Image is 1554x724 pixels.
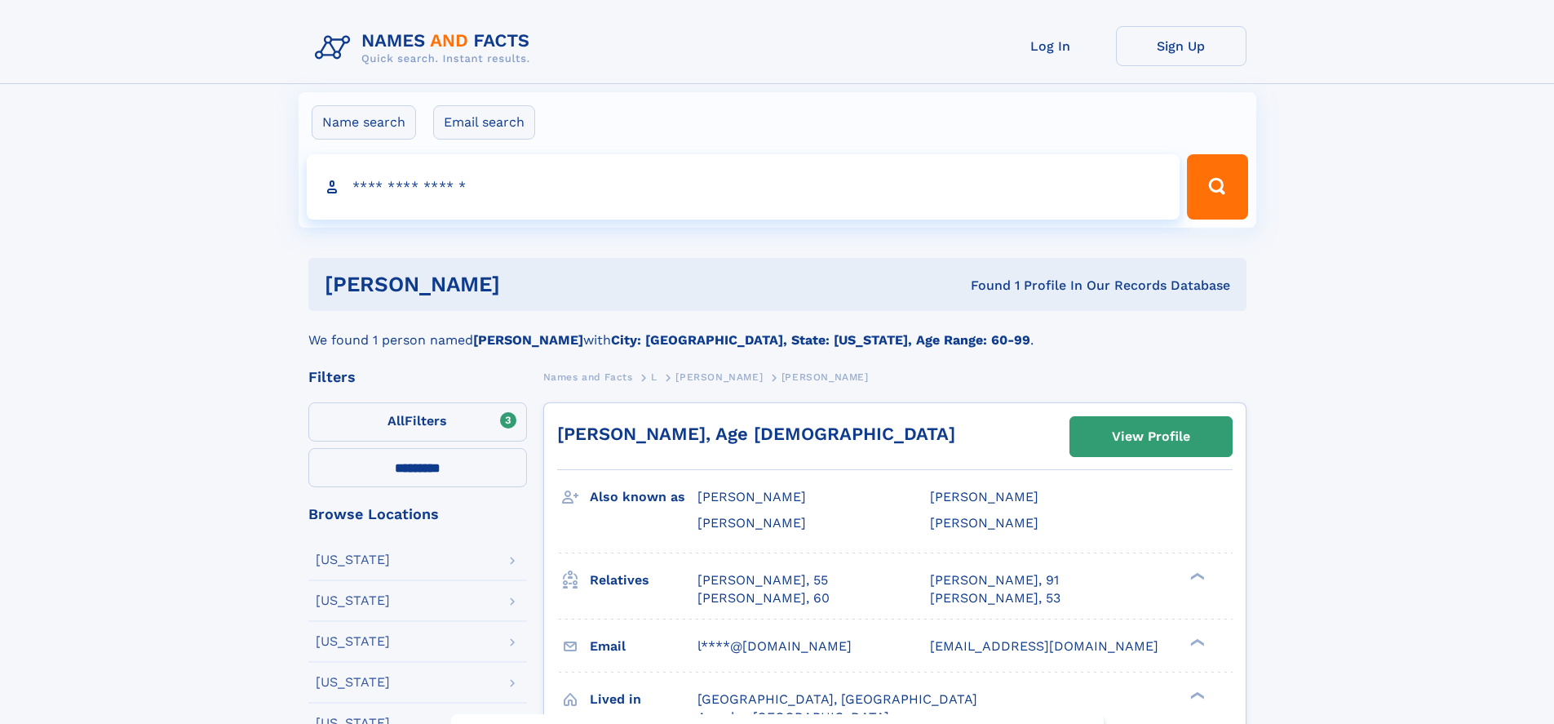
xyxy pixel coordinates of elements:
[697,571,828,589] a: [PERSON_NAME], 55
[590,483,697,511] h3: Also known as
[308,402,527,442] label: Filters
[697,515,806,531] span: [PERSON_NAME]
[651,366,657,387] a: L
[930,515,1038,531] span: [PERSON_NAME]
[312,105,416,140] label: Name search
[697,589,830,607] a: [PERSON_NAME], 60
[316,594,390,607] div: [US_STATE]
[557,424,955,444] a: [PERSON_NAME], Age [DEMOGRAPHIC_DATA]
[433,105,535,140] label: Email search
[473,332,583,348] b: [PERSON_NAME]
[590,686,697,713] h3: Lived in
[611,332,1030,348] b: City: [GEOGRAPHIC_DATA], State: [US_STATE], Age Range: 60-99
[316,635,390,648] div: [US_STATE]
[316,676,390,689] div: [US_STATE]
[308,311,1246,350] div: We found 1 person named with .
[735,277,1230,295] div: Found 1 Profile In Our Records Database
[697,489,806,504] span: [PERSON_NAME]
[1186,571,1206,581] div: ❯
[651,371,657,383] span: L
[543,366,633,387] a: Names and Facts
[1116,26,1246,66] a: Sign Up
[308,507,527,522] div: Browse Locations
[930,489,1038,504] span: [PERSON_NAME]
[308,26,543,70] img: Logo Names and Facts
[930,571,1059,589] a: [PERSON_NAME], 91
[590,633,697,660] h3: Email
[781,371,869,383] span: [PERSON_NAME]
[325,274,736,295] h1: [PERSON_NAME]
[675,366,763,387] a: [PERSON_NAME]
[1186,637,1206,647] div: ❯
[697,691,977,707] span: [GEOGRAPHIC_DATA], [GEOGRAPHIC_DATA]
[307,154,1180,220] input: search input
[316,553,390,566] div: [US_STATE]
[387,413,405,429] span: All
[930,638,1158,654] span: [EMAIL_ADDRESS][DOMAIN_NAME]
[930,589,1060,607] a: [PERSON_NAME], 53
[1186,690,1206,700] div: ❯
[1112,418,1190,455] div: View Profile
[308,370,527,384] div: Filters
[985,26,1116,66] a: Log In
[1187,154,1247,220] button: Search Button
[675,371,763,383] span: [PERSON_NAME]
[590,566,697,594] h3: Relatives
[1070,417,1232,456] a: View Profile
